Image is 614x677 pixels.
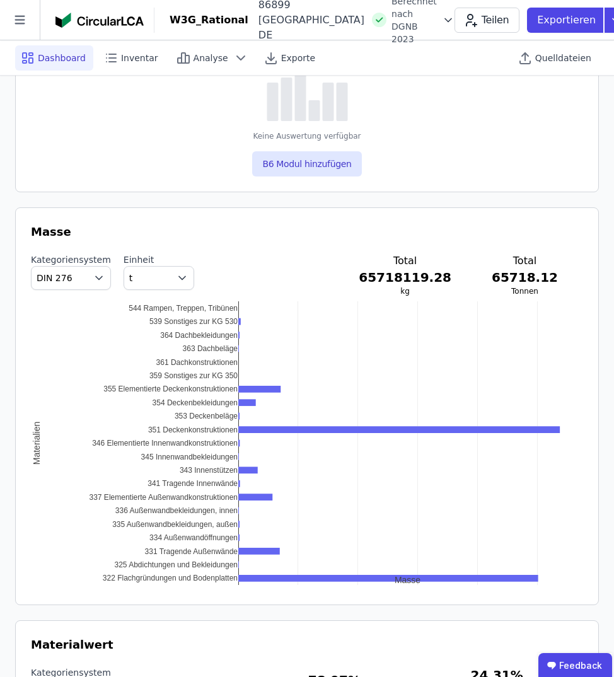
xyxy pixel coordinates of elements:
[492,253,558,269] h3: Total
[359,286,451,296] h3: kg
[55,13,144,28] img: Concular
[455,8,519,33] button: Teilen
[121,52,158,64] span: Inventar
[31,636,583,654] h3: Materialwert
[252,151,361,176] button: B6 Modul hinzufügen
[253,131,361,141] div: Keine Auswertung verfügbar
[37,272,72,284] span: DIN 276
[170,13,248,28] div: W3G_Rational
[31,266,111,290] button: DIN 276
[359,253,451,269] h3: Total
[38,52,86,64] span: Dashboard
[359,269,451,286] h3: 65718119.28
[535,52,591,64] span: Quelldateien
[124,253,194,266] label: Einheit
[492,269,558,286] h3: 65718.12
[281,52,315,64] span: Exporte
[537,13,598,28] p: Exportieren
[124,266,194,290] button: t
[492,286,558,296] h3: Tonnen
[31,253,111,266] label: Kategoriensystem
[129,272,133,284] span: t
[267,69,348,121] img: empty-state
[194,52,228,64] span: Analyse
[31,223,583,241] h3: Masse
